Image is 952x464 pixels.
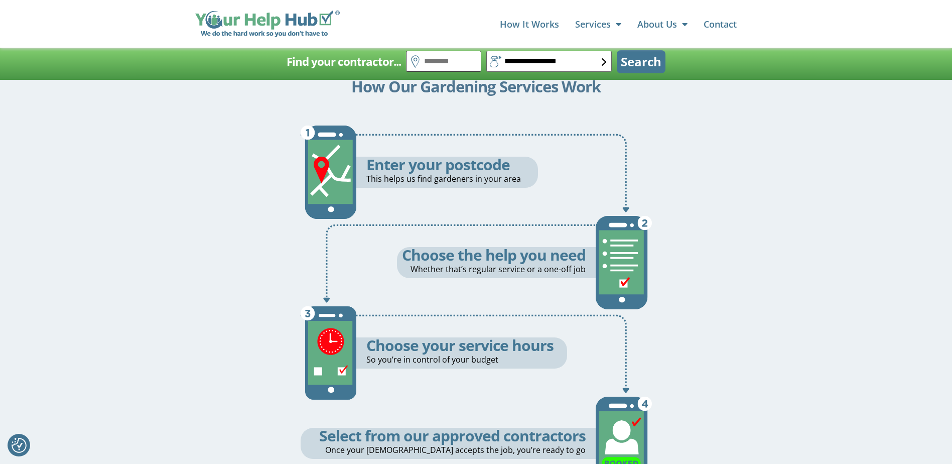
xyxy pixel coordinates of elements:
[704,14,737,34] a: Contact
[366,337,567,353] h5: Choose your service hours
[397,263,586,276] p: Whether that’s regular service or a one-off job
[350,14,736,34] nav: Menu
[366,172,538,185] p: This helps us find gardeners in your area
[301,428,586,443] h5: Select from our approved contractors
[301,290,357,416] img: Gardeners Walsall - How It Works Step 3
[12,438,27,453] button: Consent Preferences
[351,79,601,94] h3: How Our Gardening Services Work
[397,247,586,263] h5: Choose the help you need
[637,14,688,34] a: About Us
[617,50,665,73] button: Search
[500,14,559,34] a: How It Works
[287,52,401,72] h2: Find your contractor...
[596,200,652,325] img: Gardeners Walsall - How It Works Step 2
[575,14,621,34] a: Services
[301,443,586,456] p: Once your [DEMOGRAPHIC_DATA] accepts the job, you’re ready to go
[602,58,606,66] img: select-box-form.svg
[366,157,538,172] h5: Enter your postcode
[12,438,27,453] img: Revisit consent button
[301,109,357,235] img: Gardeners Walsall - How It Works Step 1
[366,353,567,366] p: So you’re in control of your budget
[195,11,340,38] img: Your Help Hub Wide Logo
